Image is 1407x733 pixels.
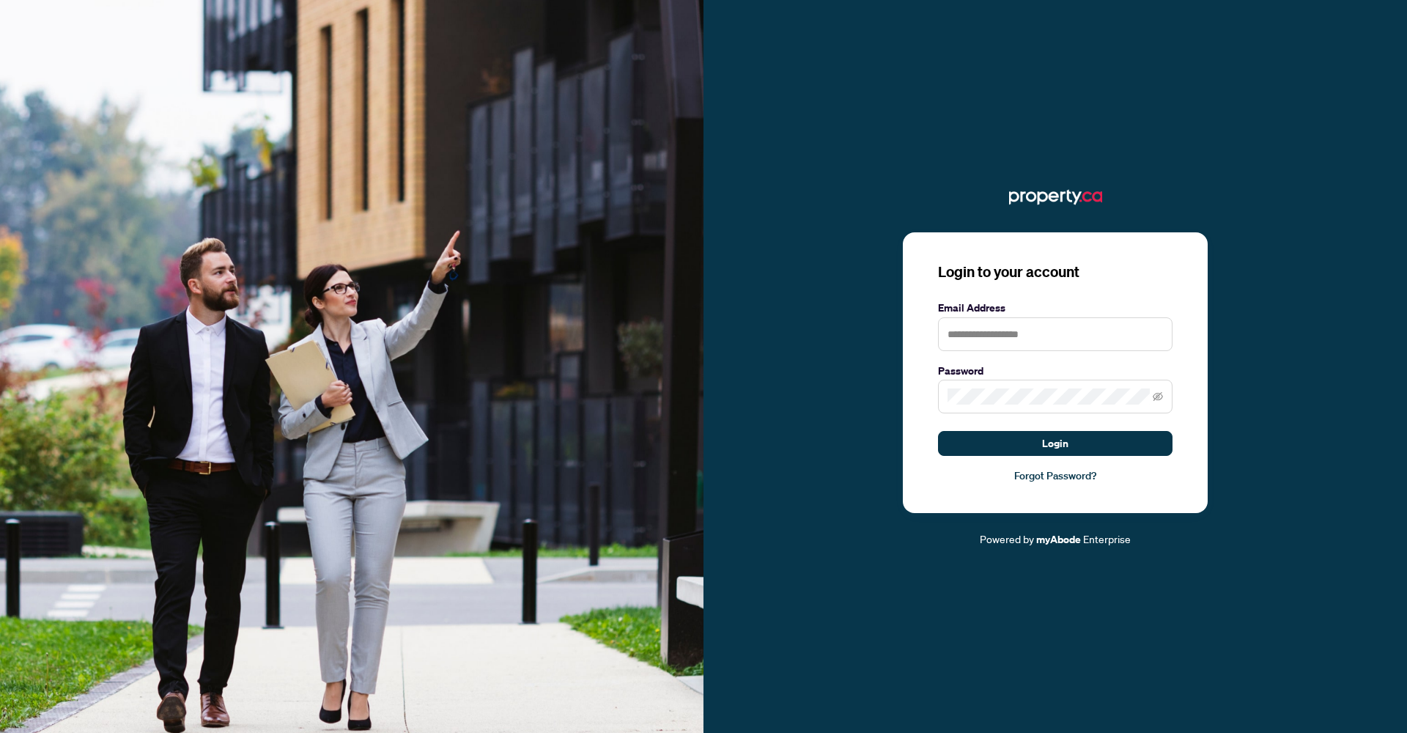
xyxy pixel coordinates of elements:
[938,300,1172,316] label: Email Address
[1153,391,1163,402] span: eye-invisible
[938,468,1172,484] a: Forgot Password?
[1009,185,1102,209] img: ma-logo
[1083,532,1131,545] span: Enterprise
[1036,531,1081,548] a: myAbode
[1042,432,1068,455] span: Login
[938,262,1172,282] h3: Login to your account
[938,431,1172,456] button: Login
[938,363,1172,379] label: Password
[980,532,1034,545] span: Powered by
